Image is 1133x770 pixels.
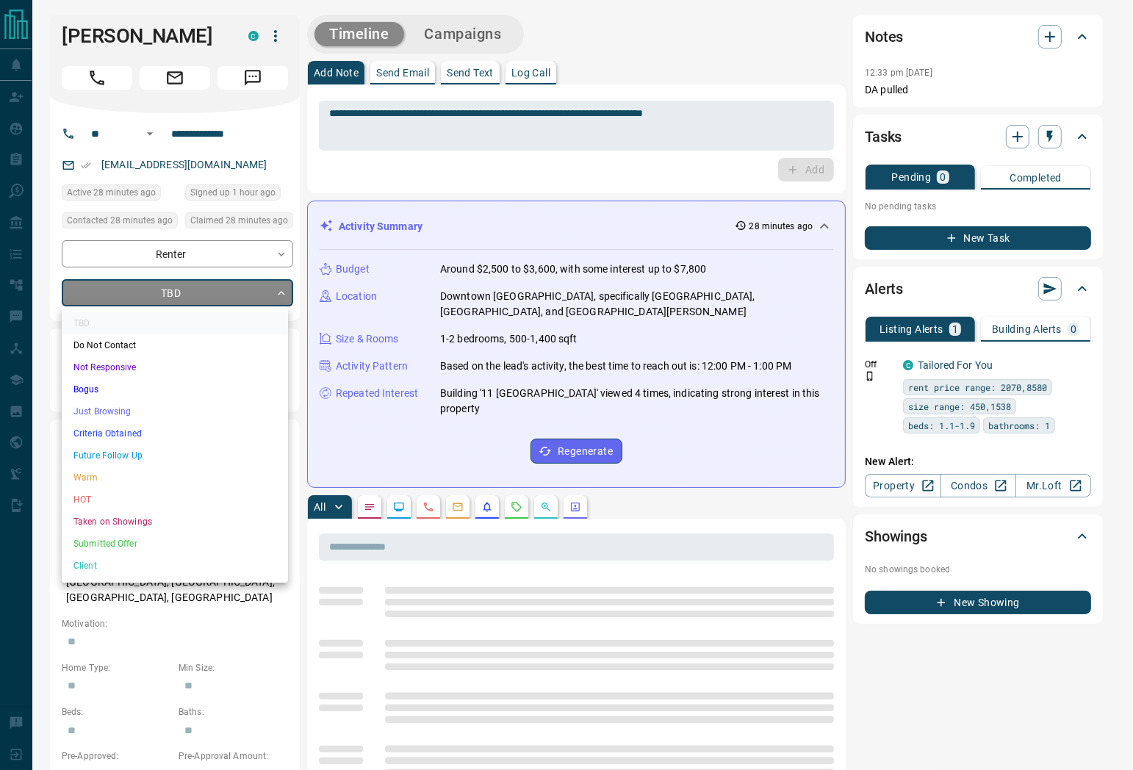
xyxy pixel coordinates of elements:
[62,533,288,555] li: Submitted Offer
[62,489,288,511] li: HOT
[62,445,288,467] li: Future Follow Up
[62,378,288,400] li: Bogus
[62,356,288,378] li: Not Responsive
[62,467,288,489] li: Warm
[62,511,288,533] li: Taken on Showings
[62,555,288,577] li: Client
[62,334,288,356] li: Do Not Contact
[62,422,288,445] li: Criteria Obtained
[62,400,288,422] li: Just Browsing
